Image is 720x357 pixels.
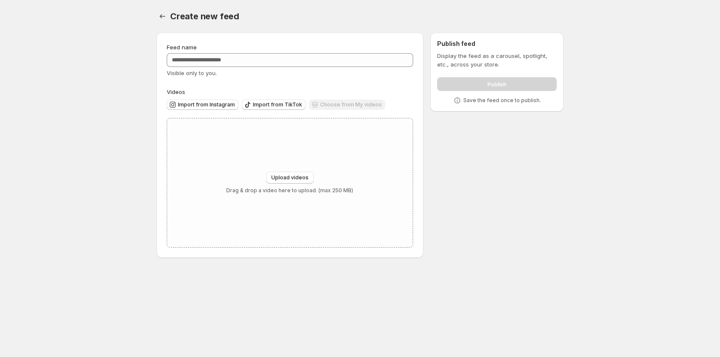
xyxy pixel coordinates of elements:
[266,172,314,184] button: Upload videos
[242,100,306,110] button: Import from TikTok
[170,11,239,21] span: Create new feed
[167,44,197,51] span: Feed name
[178,101,235,108] span: Import from Instagram
[463,97,541,104] p: Save the feed once to publish.
[437,39,557,48] h2: Publish feed
[167,100,238,110] button: Import from Instagram
[226,187,353,194] p: Drag & drop a video here to upload. (max 250 MB)
[167,70,217,76] span: Visible only to you.
[156,10,168,22] button: Settings
[271,174,309,181] span: Upload videos
[253,101,302,108] span: Import from TikTok
[167,88,185,95] span: Videos
[437,51,557,69] p: Display the feed as a carousel, spotlight, etc., across your store.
